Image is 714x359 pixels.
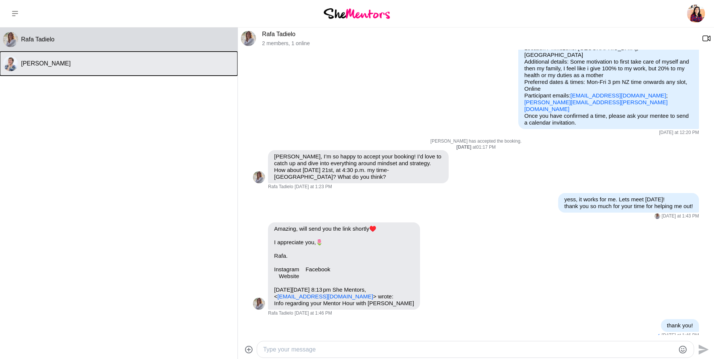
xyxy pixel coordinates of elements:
[667,322,693,329] p: thank you!
[274,286,414,300] p: [DATE][DATE] 8:13 pm She Mentors, < > wrote:
[662,333,699,339] time: 2025-08-19T08:16:42.630Z
[687,5,705,23] img: Diana Philip
[274,300,414,307] p: Info regarding your Mentor Hour with [PERSON_NAME]
[524,99,668,112] a: [PERSON_NAME][EMAIL_ADDRESS][PERSON_NAME][DOMAIN_NAME]
[3,32,18,47] img: R
[253,171,265,183] div: Rafa Tadielo
[253,171,265,183] img: R
[262,31,295,37] a: Rafa Tadielo
[524,113,693,126] p: Once you have confirmed a time, please ask your mentee to send a calendar invitation.
[316,239,323,245] span: 🌷
[253,298,265,310] img: R
[369,225,376,232] span: ♥️
[253,145,699,151] div: at 01:17 PM
[3,32,18,47] div: Rafa Tadielo
[21,36,55,43] span: Rafa Tadielo
[253,298,265,310] div: Rafa Tadielo
[295,184,332,190] time: 2025-08-19T07:53:29.170Z
[21,60,71,67] span: [PERSON_NAME]
[3,56,18,71] div: Tracy Travis
[268,184,293,190] span: Rafa Tadielo
[678,345,687,354] button: Emoji picker
[241,31,256,46] img: R
[694,341,711,358] button: Send
[274,266,414,280] p: Instagram Facebook Website
[324,8,390,18] img: She Mentors Logo
[659,130,699,136] time: 2025-08-19T06:50:40.139Z
[262,40,696,47] p: 2 members , 1 online
[253,138,699,145] p: [PERSON_NAME] has accepted the booking.
[268,310,293,316] span: Rafa Tadielo
[274,253,414,259] p: Rafa.
[241,31,256,46] div: Rafa Tadielo
[277,293,373,300] a: [EMAIL_ADDRESS][DOMAIN_NAME]
[662,213,699,219] time: 2025-08-19T08:13:33.080Z
[274,225,414,232] p: Amazing, will send you the link shortly
[564,196,693,210] p: yess, it works for me. Lets meet [DATE]! thank you so much for your time for helping me out!
[274,239,414,246] p: I appreciate you,
[3,56,18,71] img: T
[295,310,332,316] time: 2025-08-19T08:16:29.947Z
[274,153,443,180] p: [PERSON_NAME], I’m so happy to accept your booking! I’d love to catch up and dive into everything...
[655,213,660,219] img: R
[263,345,675,354] textarea: Type your message
[655,213,660,219] div: Rafa Tadielo
[456,145,472,150] strong: [DATE]
[571,92,666,99] a: [EMAIL_ADDRESS][DOMAIN_NAME]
